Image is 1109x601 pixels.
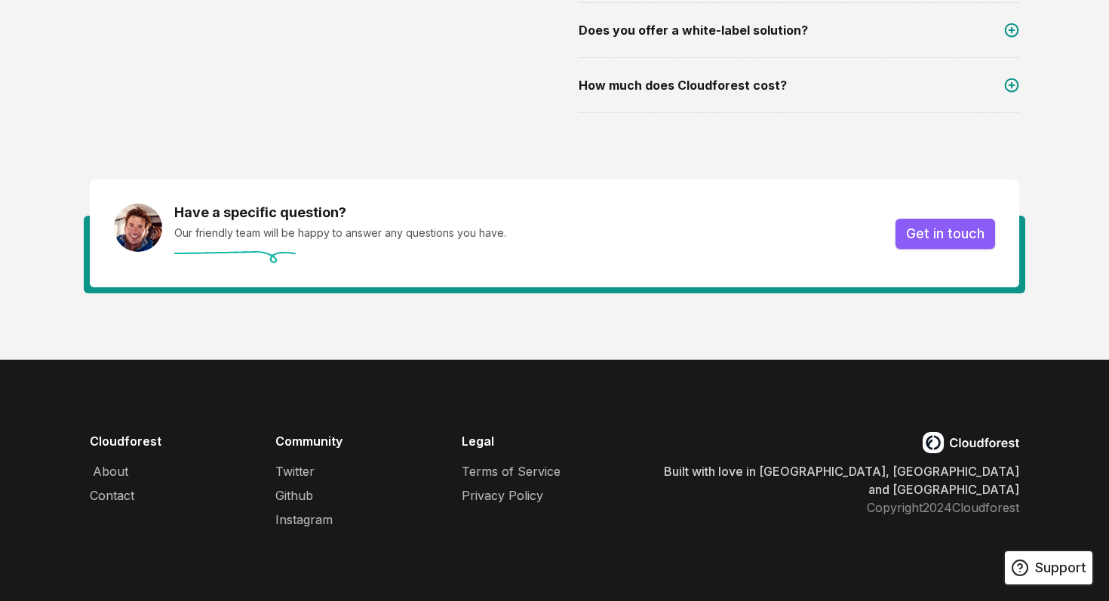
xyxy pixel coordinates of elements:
h5: Community [275,432,461,450]
a: Github [275,486,313,504]
p: Our friendly team will be happy to answer any questions you have. [174,225,506,241]
img: line.5c77a7d8.svg [174,251,296,263]
h5: Cloudforest [90,432,275,450]
a: Privacy Policy [462,486,543,504]
span: Built with love in [GEOGRAPHIC_DATA], [GEOGRAPHIC_DATA] and [GEOGRAPHIC_DATA] [647,462,1019,498]
span: How much does Cloudforest cost? [579,76,787,94]
img: logo-white.86939f10.svg [923,432,1019,453]
a: About [93,462,128,480]
a: Instagram [275,511,333,529]
img: justin.dab89865.jpeg [114,204,162,252]
p: Have a specific question? [174,204,506,222]
a: Support [1003,550,1094,586]
button: Get in touch [895,219,995,249]
a: Twitter [275,462,315,480]
span: Support [1035,557,1086,578]
span: Copyright 2024 Cloudforest [867,498,1019,517]
a: Terms of Service [462,462,561,480]
a: Contact [90,486,134,504]
span: Does you offer a white-label solution? [579,21,808,39]
h5: Legal [462,432,647,450]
